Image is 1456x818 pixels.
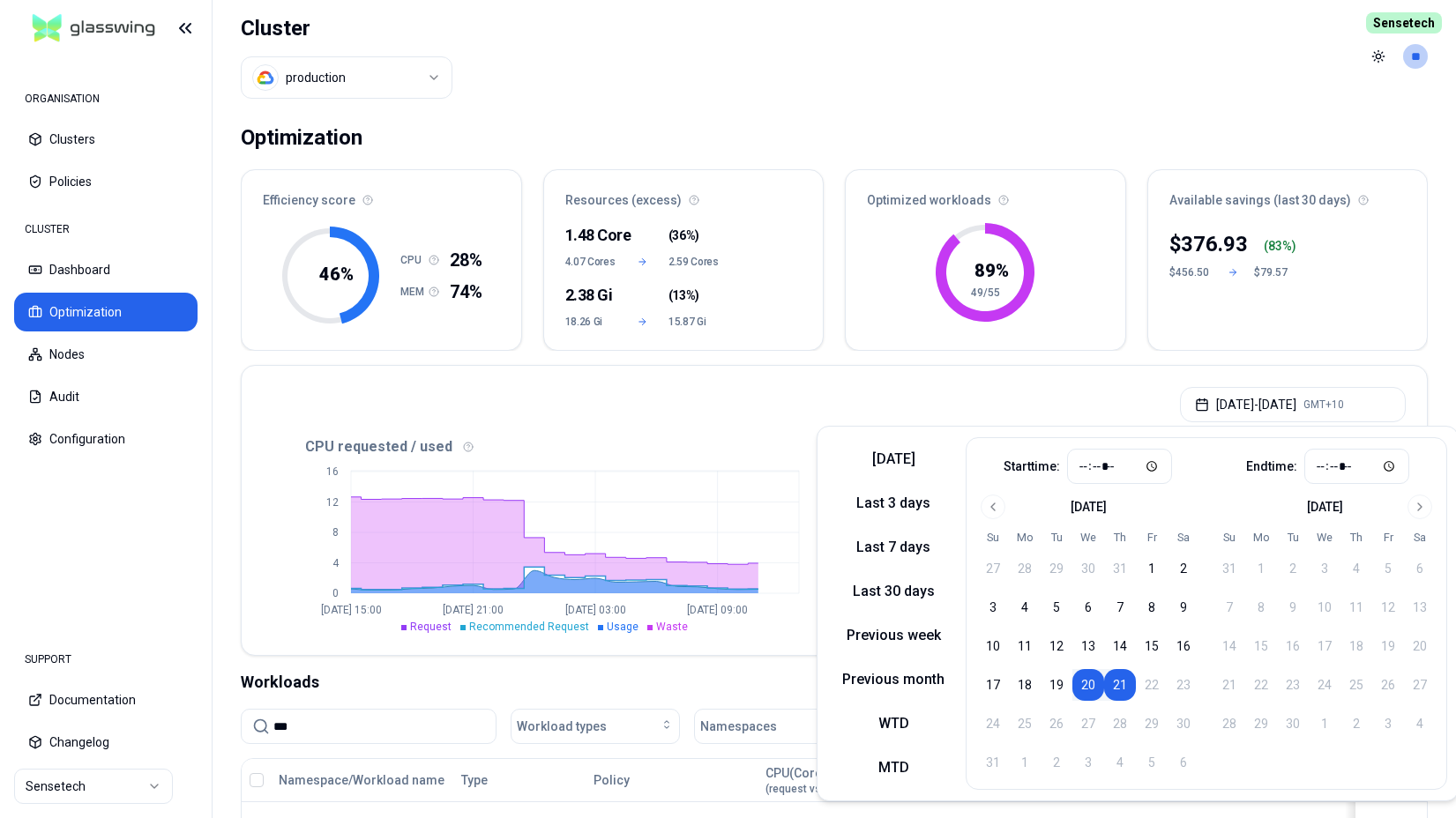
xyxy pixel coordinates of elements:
[1104,630,1136,662] button: 14
[656,621,688,633] span: Waste
[1168,591,1199,623] button: 9
[1041,553,1072,584] button: 29
[977,530,1009,546] th: Sunday
[1041,530,1072,546] th: Tuesday
[1407,495,1432,519] button: Go to next month
[1136,553,1168,584] button: 1
[1009,669,1041,701] button: 18
[14,723,198,762] button: Changelog
[257,69,274,86] img: gcp
[1268,237,1282,255] p: 83
[1303,398,1344,412] span: GMT+10
[668,227,699,244] span: ( )
[1213,530,1245,546] th: Sunday
[242,170,521,219] div: Efficiency score
[1181,230,1248,258] p: 376.93
[672,286,695,304] span: 13%
[1041,630,1072,662] button: 12
[828,577,959,606] button: Last 30 days
[1004,460,1060,472] label: Start time:
[14,250,198,289] button: Dashboard
[1168,553,1199,584] button: 2
[1148,170,1428,219] div: Available savings (last 30 days)
[565,283,617,308] div: 2.38 Gi
[1072,530,1104,546] th: Wednesday
[450,248,482,272] span: 28%
[1168,630,1199,662] button: 16
[241,56,452,99] button: Select a value
[828,533,959,561] button: Last 7 days
[1246,460,1297,472] label: End time:
[668,255,721,269] span: 2.59 Cores
[14,420,198,458] button: Configuration
[565,255,617,269] span: 4.07 Cores
[1309,530,1340,546] th: Wednesday
[1307,498,1343,516] div: [DATE]
[326,465,339,478] tspan: 16
[26,8,162,49] img: GlassWing
[318,264,353,285] tspan: 46 %
[977,591,1009,623] button: 3
[1169,265,1212,279] div: $456.50
[565,315,617,329] span: 18.26 Gi
[828,666,959,694] button: Previous month
[14,293,198,331] button: Optimization
[977,630,1009,662] button: 10
[765,762,900,798] button: CPU(Cores)(request vs recommended)
[1366,12,1442,33] span: Sensetech
[1072,591,1104,623] button: 6
[828,445,959,473] button: [DATE]
[1264,237,1296,255] div: ( %)
[326,496,339,509] tspan: 12
[1277,530,1309,546] th: Tuesday
[1041,591,1072,623] button: 5
[1104,553,1136,584] button: 31
[694,709,863,744] button: Namespaces
[14,680,198,719] button: Documentation
[828,710,959,738] button: WTD
[1072,669,1104,701] button: 20
[279,762,444,798] button: Namespace/Workload name
[1136,630,1168,662] button: 15
[400,285,429,299] h1: MEM
[1009,591,1041,623] button: 4
[1168,530,1199,546] th: Saturday
[846,170,1125,219] div: Optimized workloads
[1041,669,1072,701] button: 19
[700,718,777,735] span: Namespaces
[332,587,339,599] tspan: 0
[1169,230,1248,258] div: $
[1009,553,1041,584] button: 28
[517,718,607,735] span: Workload types
[765,764,900,796] div: CPU(Cores)
[828,754,959,782] button: MTD
[1009,530,1041,546] th: Monday
[321,604,382,616] tspan: [DATE] 15:00
[1340,530,1372,546] th: Thursday
[668,286,699,304] span: ( )
[1372,530,1404,546] th: Friday
[14,642,198,677] div: SUPPORT
[974,260,1009,281] tspan: 89 %
[1104,591,1136,623] button: 7
[1404,530,1436,546] th: Saturday
[263,436,834,457] div: CPU requested / used
[1009,630,1041,662] button: 11
[410,621,452,633] span: Request
[14,120,198,159] button: Clusters
[544,170,824,219] div: Resources (excess)
[332,557,340,569] tspan: 4
[450,279,482,304] span: 74%
[241,120,362,155] div: Optimization
[1072,553,1104,584] button: 30
[1104,530,1136,546] th: Thursday
[765,782,900,796] span: (request vs recommended)
[469,621,589,633] span: Recommended Request
[1071,498,1107,516] div: [DATE]
[1180,387,1406,422] button: [DATE]-[DATE]GMT+10
[14,81,198,116] div: ORGANISATION
[594,771,750,789] div: Policy
[511,709,680,744] button: Workload types
[981,495,1005,519] button: Go to previous month
[443,604,504,616] tspan: [DATE] 21:00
